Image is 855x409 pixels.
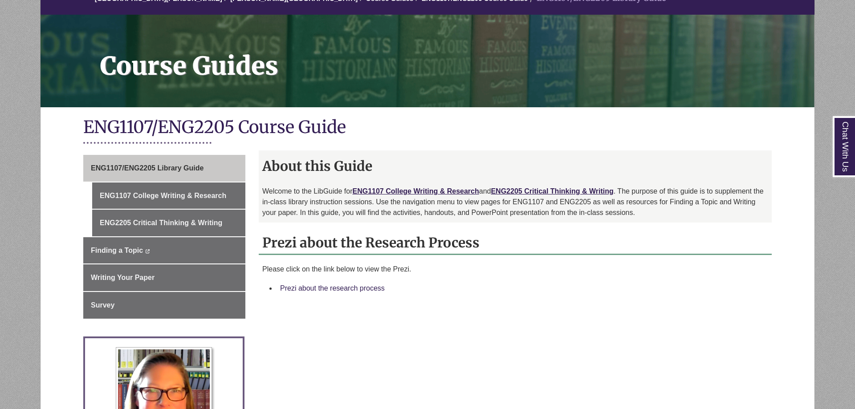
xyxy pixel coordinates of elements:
[41,15,814,107] a: Course Guides
[92,182,245,209] a: ENG1107 College Writing & Research
[259,155,772,177] h2: About this Guide
[91,301,114,309] span: Survey
[83,116,772,140] h1: ENG1107/ENG2205 Course Guide
[83,155,245,182] a: ENG1107/ENG2205 Library Guide
[92,210,245,236] a: ENG2205 Critical Thinking & Writing
[91,247,143,254] span: Finding a Topic
[262,186,768,218] p: Welcome to the LibGuide for and . The purpose of this guide is to supplement the in-class library...
[352,187,479,195] a: ENG1107 College Writing & Research
[491,187,613,195] a: ENG2205 Critical Thinking & Writing
[262,264,768,275] p: Please click on the link below to view the Prezi.
[91,274,155,281] span: Writing Your Paper
[90,15,814,96] h1: Course Guides
[259,231,772,255] h2: Prezi about the Research Process
[83,237,245,264] a: Finding a Topic
[91,164,204,172] span: ENG1107/ENG2205 Library Guide
[83,292,245,319] a: Survey
[145,249,150,253] i: This link opens in a new window
[83,155,245,319] div: Guide Page Menu
[280,284,385,292] a: Prezi about the research process
[83,264,245,291] a: Writing Your Paper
